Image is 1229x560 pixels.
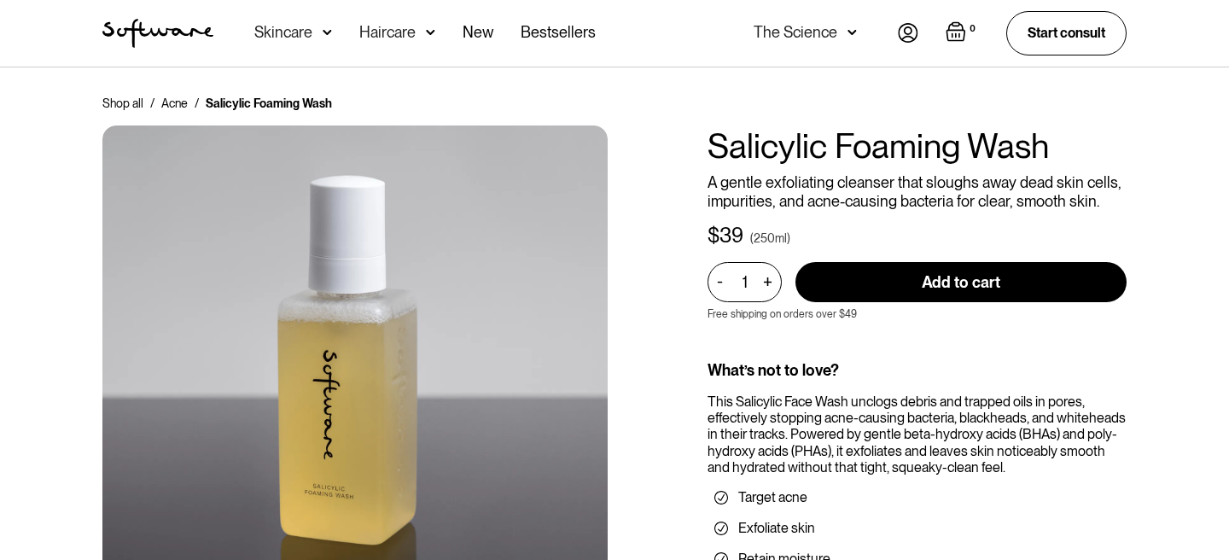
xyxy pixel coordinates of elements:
h1: Salicylic Foaming Wash [708,125,1127,166]
div: Salicylic Foaming Wash [206,95,332,112]
img: Software Logo [102,19,213,48]
div: (250ml) [750,230,790,247]
a: Acne [161,95,188,112]
a: Start consult [1006,11,1127,55]
img: arrow down [323,24,332,41]
div: Skincare [254,24,312,41]
li: Target acne [714,489,1120,506]
li: Exfoliate skin [714,520,1120,537]
div: / [150,95,154,112]
div: + [758,272,777,292]
a: Open cart [946,21,979,45]
a: Shop all [102,95,143,112]
div: 0 [966,21,979,37]
div: 39 [719,224,743,248]
div: $ [708,224,719,248]
div: Haircare [359,24,416,41]
img: arrow down [847,24,857,41]
img: arrow down [426,24,435,41]
div: - [717,272,728,291]
div: This Salicylic Face Wash unclogs debris and trapped oils in pores, effectively stopping acne-caus... [708,394,1127,475]
p: A gentle exfoliating cleanser that sloughs away dead skin cells, impurities, and acne-causing bac... [708,173,1127,210]
div: What’s not to love? [708,361,1127,380]
div: The Science [754,24,837,41]
p: Free shipping on orders over $49 [708,308,857,320]
div: / [195,95,199,112]
input: Add to cart [795,262,1127,302]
